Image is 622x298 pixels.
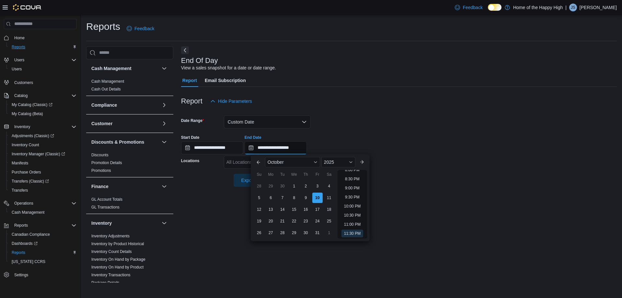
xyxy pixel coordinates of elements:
span: Inventory Manager (Classic) [9,150,76,158]
div: day-22 [289,216,299,226]
a: GL Transactions [91,205,120,209]
button: Inventory [1,122,79,131]
span: Reports [12,250,25,255]
button: Reports [6,248,79,257]
div: day-18 [324,204,334,215]
span: Hide Parameters [218,98,252,104]
div: day-28 [254,181,264,191]
h3: Customer [91,120,112,127]
li: 10:00 PM [341,202,363,210]
span: Cash Management [91,79,124,84]
label: Locations [181,158,200,163]
span: Purchase Orders [12,170,41,175]
div: day-27 [266,228,276,238]
span: Email Subscription [205,74,246,87]
div: day-1 [324,228,334,238]
a: Inventory Adjustments [91,234,130,238]
span: Inventory by Product Historical [91,241,144,246]
div: day-30 [277,181,288,191]
span: Manifests [12,161,28,166]
a: Purchase Orders [9,168,44,176]
div: Discounts & Promotions [86,151,173,177]
label: End Date [245,135,261,140]
a: Package Details [91,280,120,285]
span: Settings [12,271,76,279]
span: Users [14,57,24,63]
div: day-15 [289,204,299,215]
button: Previous Month [253,157,264,167]
button: Reports [1,221,79,230]
a: Dashboards [6,239,79,248]
div: day-24 [312,216,323,226]
h3: Report [181,97,202,105]
div: Jesse Singh [569,4,577,11]
button: Finance [160,183,168,190]
button: Canadian Compliance [6,230,79,239]
a: My Catalog (Classic) [9,101,55,109]
a: Canadian Compliance [9,231,52,238]
button: Cash Management [91,65,159,72]
span: Reports [12,44,25,50]
div: Mo [266,169,276,180]
div: day-30 [301,228,311,238]
span: Catalog [14,93,28,98]
button: Hide Parameters [208,95,255,108]
div: day-1 [289,181,299,191]
span: Reports [9,43,76,51]
h3: Cash Management [91,65,132,72]
button: Reports [6,42,79,52]
span: Canadian Compliance [12,232,50,237]
div: day-4 [324,181,334,191]
a: Cash Management [9,209,47,216]
div: day-17 [312,204,323,215]
a: Inventory Transactions [91,273,131,277]
a: Promotion Details [91,161,122,165]
div: day-11 [324,193,334,203]
li: 8:00 PM [342,166,362,174]
span: Promotions [91,168,111,173]
button: Manifests [6,159,79,168]
div: day-31 [312,228,323,238]
div: day-28 [277,228,288,238]
div: day-19 [254,216,264,226]
button: Inventory Count [6,140,79,149]
div: day-12 [254,204,264,215]
span: Inventory [14,124,30,129]
span: GL Account Totals [91,197,122,202]
a: Reports [9,43,28,51]
span: Catalog [12,92,76,100]
div: day-16 [301,204,311,215]
button: Discounts & Promotions [160,138,168,146]
p: | [565,4,567,11]
a: Settings [12,271,31,279]
a: Users [9,65,24,73]
div: day-9 [301,193,311,203]
div: Button. Open the year selector. 2025 is currently selected. [321,157,355,167]
a: Transfers (Classic) [9,177,52,185]
p: [PERSON_NAME] [580,4,617,11]
div: Sa [324,169,334,180]
div: Finance [86,196,173,214]
a: Discounts [91,153,109,157]
span: Inventory On Hand by Package [91,257,145,262]
div: day-14 [277,204,288,215]
span: Reports [9,249,76,256]
span: Settings [14,272,28,278]
a: Transfers [9,186,30,194]
button: Customer [160,120,168,127]
span: Customers [12,78,76,86]
div: day-25 [324,216,334,226]
span: Feedback [134,25,154,32]
li: 11:00 PM [341,221,363,228]
span: Cash Out Details [91,87,121,92]
span: Inventory Count [12,142,39,148]
a: Transfers (Classic) [6,177,79,186]
button: Custom Date [224,115,311,128]
a: My Catalog (Beta) [9,110,46,118]
div: day-29 [266,181,276,191]
button: Transfers [6,186,79,195]
li: 9:00 PM [342,184,362,192]
div: Fr [312,169,323,180]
